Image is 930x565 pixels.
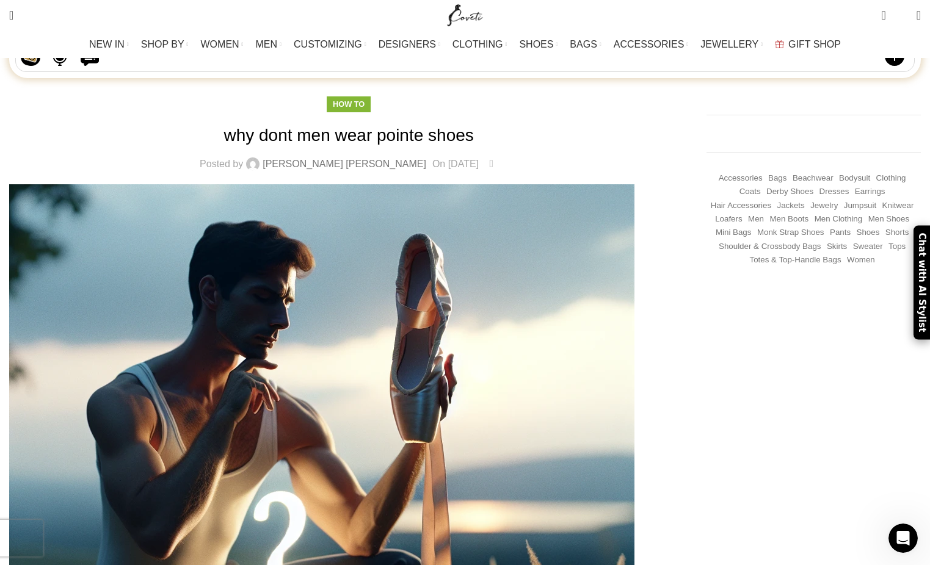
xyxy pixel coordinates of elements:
[888,524,918,553] iframe: Intercom live chat
[716,227,752,239] a: Mini Bags (375 items)
[819,186,849,198] a: Dresses (9,877 items)
[201,38,239,50] span: WOMEN
[256,32,282,57] a: MEN
[810,200,838,212] a: Jewelry (427 items)
[201,32,244,57] a: WOMEN
[333,99,365,109] a: How to
[827,241,847,253] a: Skirts (1,126 items)
[882,200,914,212] a: Knitwear (513 items)
[445,9,485,20] a: Site logo
[719,173,763,184] a: Accessories (745 items)
[141,38,184,50] span: SHOP BY
[89,38,125,50] span: NEW IN
[3,32,927,57] div: Main navigation
[898,12,907,21] span: 0
[570,38,597,50] span: BAGS
[855,186,885,198] a: Earrings (192 items)
[614,38,685,50] span: ACCESSORIES
[3,3,20,27] a: Search
[9,123,688,147] h1: why dont men wear pointe shoes
[379,32,440,57] a: DESIGNERS
[775,32,841,57] a: GIFT SHOP
[700,38,758,50] span: JEWELLERY
[885,227,909,239] a: Shorts (332 items)
[711,200,771,212] a: Hair Accessories (245 items)
[847,254,875,266] a: Women (22,690 items)
[882,6,892,15] span: 0
[749,254,841,266] a: Totes & Top-Handle Bags (365 items)
[519,38,553,50] span: SHOES
[888,241,906,253] a: Tops (3,182 items)
[719,241,821,253] a: Shoulder & Crossbody Bags (684 items)
[452,32,507,57] a: CLOTHING
[768,173,787,184] a: Bags (1,768 items)
[775,40,784,48] img: GiftBag
[263,159,426,169] a: [PERSON_NAME] [PERSON_NAME]
[89,32,129,57] a: NEW IN
[777,200,805,212] a: Jackets (1,277 items)
[844,200,876,212] a: Jumpsuit (157 items)
[614,32,689,57] a: ACCESSORIES
[519,32,558,57] a: SHOES
[739,186,761,198] a: Coats (440 items)
[200,159,243,169] span: Posted by
[294,32,366,57] a: CUSTOMIZING
[570,32,601,57] a: BAGS
[876,173,906,184] a: Clothing (19,391 items)
[769,214,808,225] a: Men Boots (296 items)
[432,159,479,169] time: On [DATE]
[815,214,863,225] a: Men Clothing (418 items)
[379,38,436,50] span: DESIGNERS
[757,227,824,239] a: Monk strap shoes (262 items)
[452,38,503,50] span: CLOTHING
[492,155,501,164] span: 0
[868,214,909,225] a: Men Shoes (1,372 items)
[793,173,834,184] a: Beachwear (451 items)
[485,156,498,172] a: 0
[830,227,851,239] a: Pants (1,449 items)
[788,38,841,50] span: GIFT SHOP
[895,3,907,27] div: My Wishlist
[748,214,764,225] a: Men (1,906 items)
[839,173,870,184] a: Bodysuit (159 items)
[766,186,813,198] a: Derby shoes (233 items)
[875,3,892,27] a: 0
[857,227,880,239] a: Shoes (294 items)
[246,157,260,171] img: author-avatar
[256,38,278,50] span: MEN
[294,38,362,50] span: CUSTOMIZING
[700,32,763,57] a: JEWELLERY
[715,214,742,225] a: Loafers (193 items)
[853,241,883,253] a: Sweater (267 items)
[141,32,189,57] a: SHOP BY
